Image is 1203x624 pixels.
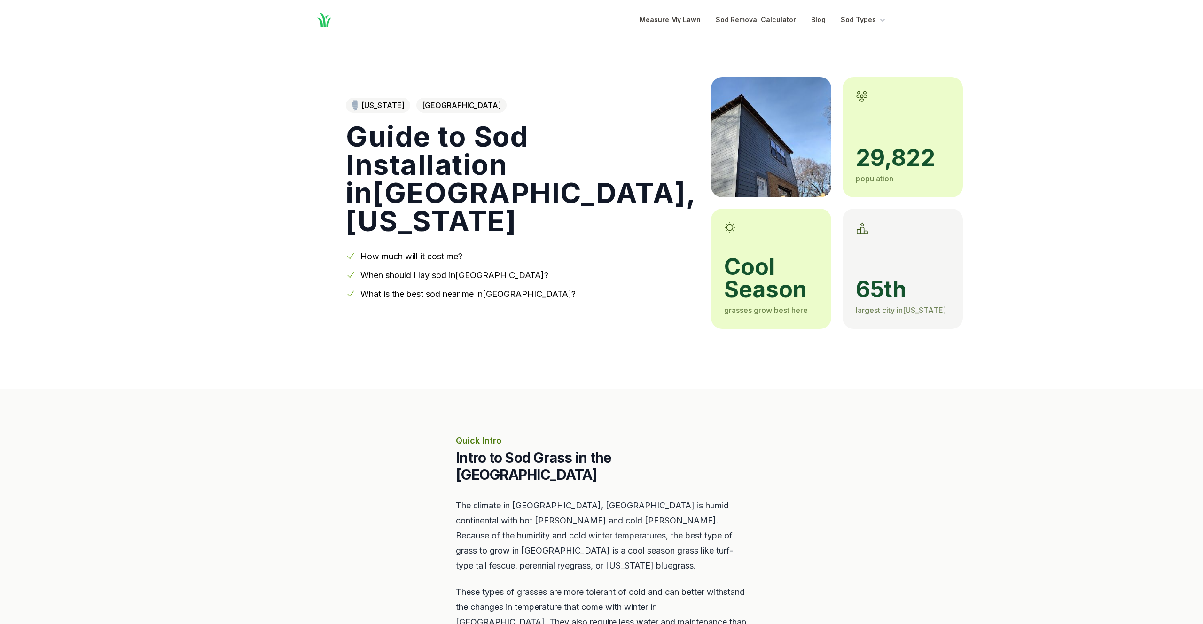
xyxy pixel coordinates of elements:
span: cool season [724,256,818,301]
a: Blog [811,14,826,25]
span: grasses grow best here [724,305,808,315]
button: Sod Types [841,14,887,25]
a: What is the best sod near me in[GEOGRAPHIC_DATA]? [360,289,576,299]
span: 29,822 [856,147,950,169]
img: Illinois state outline [352,100,358,111]
h2: Intro to Sod Grass in the [GEOGRAPHIC_DATA] [456,449,747,483]
span: population [856,174,893,183]
p: Quick Intro [456,434,747,447]
h1: Guide to Sod Installation in [GEOGRAPHIC_DATA] , [US_STATE] [346,122,696,235]
span: [GEOGRAPHIC_DATA] [416,98,507,113]
span: 65th [856,278,950,301]
span: largest city in [US_STATE] [856,305,946,315]
a: How much will it cost me? [360,251,462,261]
p: The climate in [GEOGRAPHIC_DATA], [GEOGRAPHIC_DATA] is humid continental with hot [PERSON_NAME] a... [456,498,747,573]
a: [US_STATE] [346,98,410,113]
a: Sod Removal Calculator [716,14,796,25]
a: When should I lay sod in[GEOGRAPHIC_DATA]? [360,270,548,280]
a: Measure My Lawn [640,14,701,25]
img: A picture of North Chicago [711,77,831,197]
